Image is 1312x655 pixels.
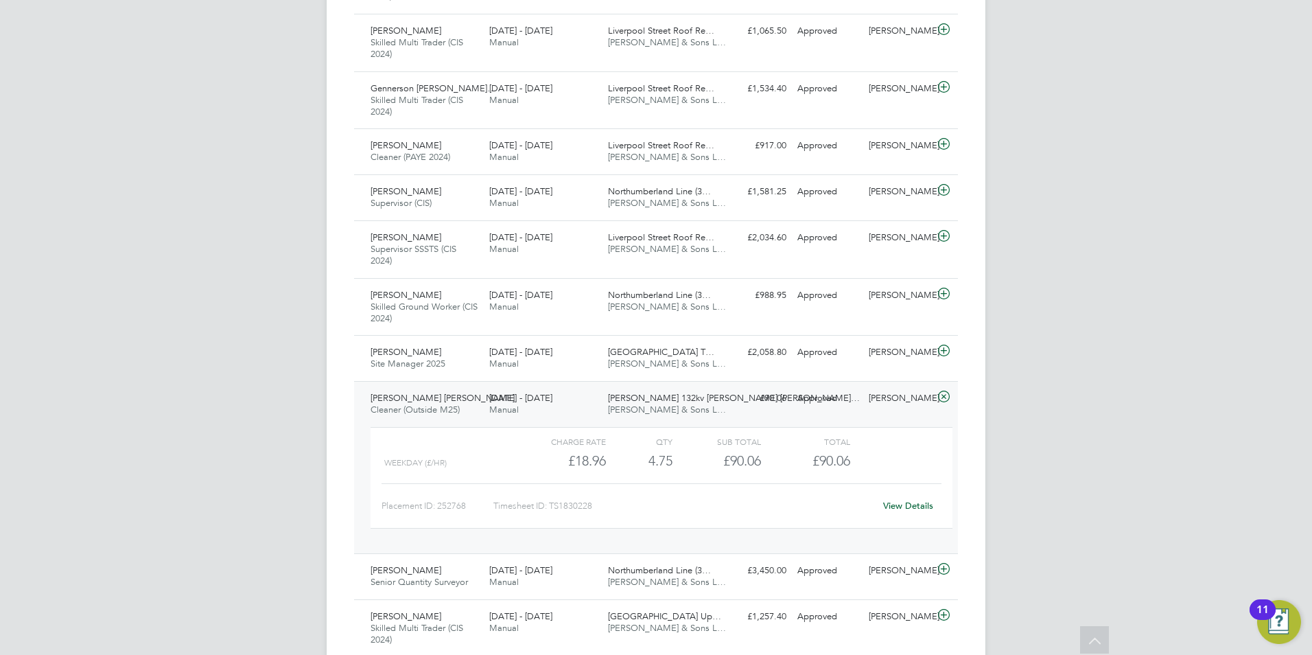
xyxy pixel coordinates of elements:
div: £1,534.40 [721,78,792,100]
span: Liverpool Street Roof Re… [608,139,714,151]
div: Approved [792,135,863,157]
div: £1,257.40 [721,606,792,628]
span: Manual [489,404,519,415]
span: Manual [489,94,519,106]
span: Manual [489,301,519,312]
span: [PERSON_NAME] [371,139,441,151]
span: [PERSON_NAME] & Sons L… [608,243,726,255]
span: Manual [489,622,519,634]
div: Total [761,433,850,450]
span: [PERSON_NAME] [371,564,441,576]
span: £90.06 [812,452,850,469]
span: [GEOGRAPHIC_DATA] Up… [608,610,721,622]
div: £1,065.50 [721,20,792,43]
span: Skilled Ground Worker (CIS 2024) [371,301,478,324]
span: Cleaner (Outside M25) [371,404,460,415]
span: Manual [489,243,519,255]
div: £3,450.00 [721,560,792,582]
div: [PERSON_NAME] [863,560,935,582]
span: Skilled Multi Trader (CIS 2024) [371,94,463,117]
div: Approved [792,20,863,43]
div: [PERSON_NAME] [863,20,935,43]
span: Cleaner (PAYE 2024) [371,151,450,163]
div: Approved [792,78,863,100]
span: Manual [489,576,519,588]
span: [DATE] - [DATE] [489,564,552,576]
div: [PERSON_NAME] [863,606,935,628]
span: [PERSON_NAME] 132kv [PERSON_NAME] [PERSON_NAME]… [608,392,860,404]
div: Approved [792,560,863,582]
span: [DATE] - [DATE] [489,346,552,358]
span: [PERSON_NAME] [371,610,441,622]
span: [PERSON_NAME] & Sons L… [608,622,726,634]
div: Approved [792,606,863,628]
span: [PERSON_NAME] & Sons L… [608,576,726,588]
span: [PERSON_NAME] & Sons L… [608,151,726,163]
span: Supervisor (CIS) [371,197,432,209]
span: Northumberland Line (3… [608,185,711,197]
span: [DATE] - [DATE] [489,289,552,301]
div: Approved [792,341,863,364]
div: QTY [606,433,672,450]
span: Manual [489,36,519,48]
div: Timesheet ID: TS1830228 [493,495,874,517]
span: [PERSON_NAME] [371,289,441,301]
div: £90.06 [672,450,761,472]
div: £18.96 [517,450,606,472]
div: £90.06 [721,387,792,410]
span: Liverpool Street Roof Re… [608,82,714,94]
div: [PERSON_NAME] [863,78,935,100]
span: [PERSON_NAME] & Sons L… [608,404,726,415]
span: [DATE] - [DATE] [489,25,552,36]
span: Manual [489,151,519,163]
div: [PERSON_NAME] [863,341,935,364]
div: Approved [792,227,863,249]
span: Skilled Multi Trader (CIS 2024) [371,622,463,645]
div: Approved [792,181,863,203]
div: 4.75 [606,450,672,472]
div: [PERSON_NAME] [863,387,935,410]
span: [DATE] - [DATE] [489,231,552,243]
div: 11 [1256,610,1269,628]
div: Charge rate [517,433,606,450]
div: £988.95 [721,284,792,307]
div: £2,034.60 [721,227,792,249]
span: [DATE] - [DATE] [489,82,552,94]
div: [PERSON_NAME] [863,181,935,203]
span: [GEOGRAPHIC_DATA] T… [608,346,714,358]
div: Placement ID: 252768 [382,495,493,517]
div: [PERSON_NAME] [863,227,935,249]
span: [PERSON_NAME] [PERSON_NAME] [371,392,515,404]
span: [PERSON_NAME] & Sons L… [608,36,726,48]
span: Skilled Multi Trader (CIS 2024) [371,36,463,60]
span: [PERSON_NAME] [371,25,441,36]
span: [DATE] - [DATE] [489,610,552,622]
span: Weekday (£/HR) [384,458,447,468]
span: [PERSON_NAME] [371,346,441,358]
div: [PERSON_NAME] [863,284,935,307]
span: Northumberland Line (3… [608,289,711,301]
span: [PERSON_NAME] & Sons L… [608,197,726,209]
div: [PERSON_NAME] [863,135,935,157]
span: Senior Quantity Surveyor [371,576,468,588]
span: Manual [489,358,519,369]
span: [DATE] - [DATE] [489,392,552,404]
span: [DATE] - [DATE] [489,139,552,151]
span: [PERSON_NAME] & Sons L… [608,94,726,106]
span: Liverpool Street Roof Re… [608,231,714,243]
span: [PERSON_NAME] [371,231,441,243]
span: Gennerson [PERSON_NAME]… [371,82,496,94]
span: Site Manager 2025 [371,358,445,369]
div: Approved [792,387,863,410]
a: View Details [883,500,933,512]
span: Liverpool Street Roof Re… [608,25,714,36]
div: £2,058.80 [721,341,792,364]
div: Sub Total [672,433,761,450]
button: Open Resource Center, 11 new notifications [1257,600,1301,644]
span: Northumberland Line (3… [608,564,711,576]
span: [PERSON_NAME] & Sons L… [608,301,726,312]
div: £917.00 [721,135,792,157]
span: Supervisor SSSTS (CIS 2024) [371,243,456,266]
span: [PERSON_NAME] [371,185,441,197]
span: [DATE] - [DATE] [489,185,552,197]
